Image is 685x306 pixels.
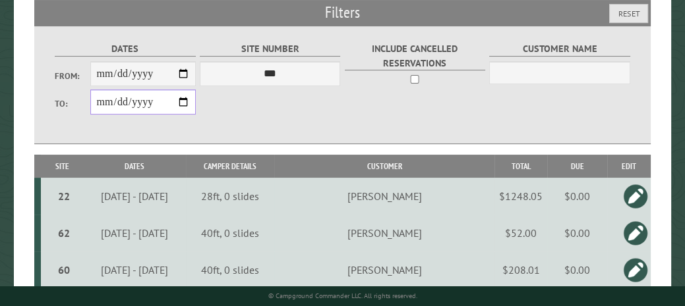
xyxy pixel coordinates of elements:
td: [PERSON_NAME] [274,251,494,288]
div: [DATE] - [DATE] [86,263,184,276]
td: $1248.05 [494,178,547,215]
th: Camper Details [186,155,275,178]
td: 28ft, 0 slides [186,178,275,215]
td: $0.00 [547,251,607,288]
td: 40ft, 0 slides [186,251,275,288]
td: $52.00 [494,215,547,251]
td: [PERSON_NAME] [274,178,494,215]
div: [DATE] - [DATE] [86,226,184,240]
small: © Campground Commander LLC. All rights reserved. [268,292,417,300]
td: [PERSON_NAME] [274,215,494,251]
label: From: [55,70,90,82]
th: Edit [607,155,651,178]
td: $0.00 [547,178,607,215]
div: 22 [46,190,81,203]
th: Site [41,155,84,178]
label: Dates [55,41,195,57]
td: $0.00 [547,215,607,251]
label: Include Cancelled Reservations [345,41,485,70]
th: Due [547,155,607,178]
td: 40ft, 0 slides [186,215,275,251]
label: To: [55,97,90,110]
div: 62 [46,226,81,240]
div: 60 [46,263,81,276]
th: Customer [274,155,494,178]
label: Site Number [200,41,340,57]
div: [DATE] - [DATE] [86,190,184,203]
td: $208.01 [494,251,547,288]
th: Dates [84,155,186,178]
label: Customer Name [489,41,630,57]
th: Total [494,155,547,178]
button: Reset [609,4,648,23]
